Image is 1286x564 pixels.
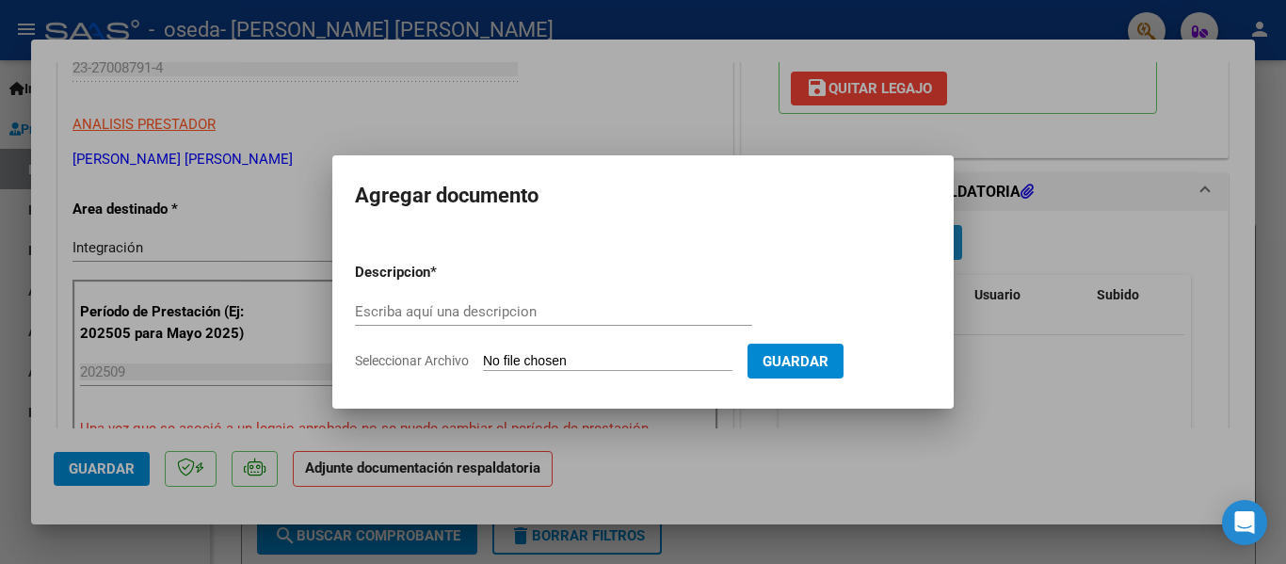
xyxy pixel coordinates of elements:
[1222,500,1267,545] div: Open Intercom Messenger
[355,353,469,368] span: Seleccionar Archivo
[355,262,528,283] p: Descripcion
[763,353,828,370] span: Guardar
[747,344,844,379] button: Guardar
[355,178,931,214] h2: Agregar documento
